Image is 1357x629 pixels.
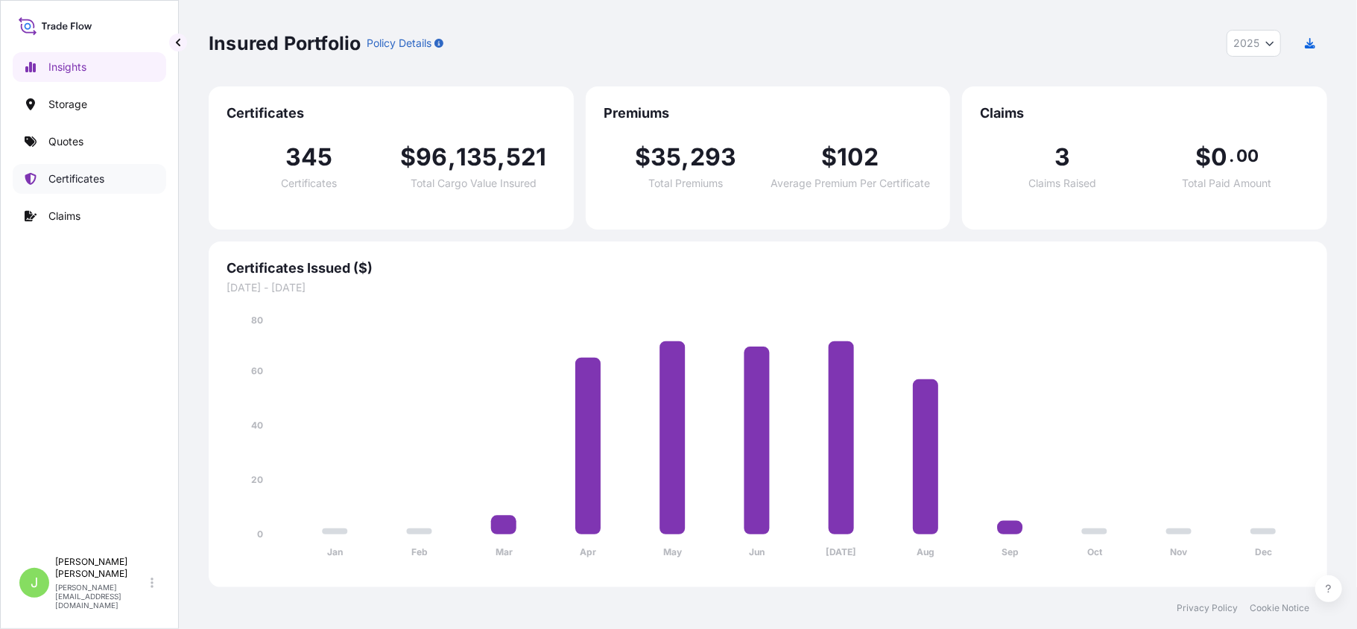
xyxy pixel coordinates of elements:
[1230,150,1235,162] span: .
[749,547,765,558] tspan: Jun
[498,145,506,169] span: ,
[227,259,1309,277] span: Certificates Issued ($)
[55,583,148,610] p: [PERSON_NAME][EMAIL_ADDRESS][DOMAIN_NAME]
[771,178,930,189] span: Average Premium Per Certificate
[227,104,556,122] span: Certificates
[400,145,416,169] span: $
[456,145,498,169] span: 135
[1211,145,1227,169] span: 0
[1087,547,1103,558] tspan: Oct
[635,145,651,169] span: $
[13,52,166,82] a: Insights
[13,127,166,157] a: Quotes
[917,547,934,558] tspan: Aug
[1227,30,1281,57] button: Year Selector
[251,314,263,326] tspan: 80
[821,145,837,169] span: $
[367,36,431,51] p: Policy Details
[1183,178,1272,189] span: Total Paid Amount
[1054,145,1070,169] span: 3
[13,201,166,231] a: Claims
[251,365,263,376] tspan: 60
[13,89,166,119] a: Storage
[651,145,681,169] span: 35
[411,547,428,558] tspan: Feb
[416,145,447,169] span: 96
[1002,547,1019,558] tspan: Sep
[448,145,456,169] span: ,
[327,547,343,558] tspan: Jan
[1250,602,1309,614] a: Cookie Notice
[48,97,87,112] p: Storage
[1195,145,1211,169] span: $
[580,547,596,558] tspan: Apr
[681,145,689,169] span: ,
[690,145,737,169] span: 293
[285,145,333,169] span: 345
[209,31,361,55] p: Insured Portfolio
[281,178,337,189] span: Certificates
[257,528,263,540] tspan: 0
[648,178,723,189] span: Total Premiums
[227,280,1309,295] span: [DATE] - [DATE]
[31,575,38,590] span: J
[1255,547,1272,558] tspan: Dec
[411,178,537,189] span: Total Cargo Value Insured
[48,209,80,224] p: Claims
[980,104,1309,122] span: Claims
[1236,150,1259,162] span: 00
[604,104,933,122] span: Premiums
[55,556,148,580] p: [PERSON_NAME] [PERSON_NAME]
[48,60,86,75] p: Insights
[826,547,857,558] tspan: [DATE]
[1171,547,1189,558] tspan: Nov
[13,164,166,194] a: Certificates
[251,420,263,431] tspan: 40
[1028,178,1096,189] span: Claims Raised
[837,145,879,169] span: 102
[48,134,83,149] p: Quotes
[251,474,263,485] tspan: 20
[1177,602,1238,614] a: Privacy Policy
[506,145,547,169] span: 521
[496,547,513,558] tspan: Mar
[1233,36,1259,51] span: 2025
[48,171,104,186] p: Certificates
[663,547,683,558] tspan: May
